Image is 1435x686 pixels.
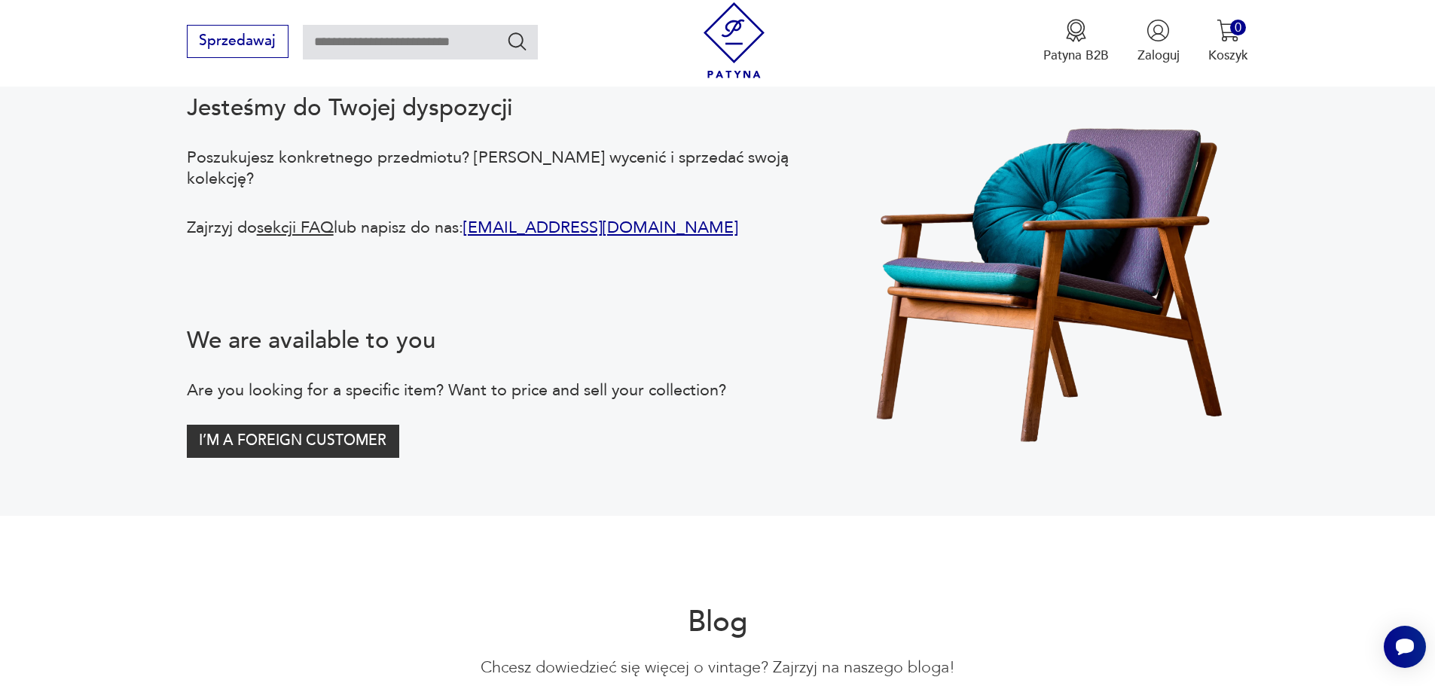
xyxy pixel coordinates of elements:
[1137,47,1180,64] p: Zaloguj
[1384,626,1426,668] iframe: Smartsupp widget button
[1217,19,1240,42] img: Ikona koszyka
[187,25,289,58] button: Sprzedawaj
[1208,47,1248,64] p: Koszyk
[1043,19,1109,64] button: Patyna B2B
[187,36,289,48] a: Sprzedawaj
[1137,19,1180,64] button: Zaloguj
[506,30,528,52] button: Szukaj
[1146,19,1170,42] img: Ikonka użytkownika
[187,217,824,239] p: Zajrzyj do lub napisz do nas:
[187,147,824,191] p: Poszukujesz konkretnego przedmiotu? [PERSON_NAME] wycenić i sprzedać swoją kolekcję?
[187,380,824,401] p: Are you looking for a specific item? Want to price and sell your collection?
[187,325,824,356] h4: We are available to you
[187,93,824,123] h4: Jesteśmy do Twojej dyspozycji
[463,216,738,239] a: [EMAIL_ADDRESS][DOMAIN_NAME]
[1064,19,1088,42] img: Ikona medalu
[838,97,1263,453] img: Krzesło
[1230,20,1246,35] div: 0
[1043,19,1109,64] a: Ikona medaluPatyna B2B
[696,2,772,78] img: Patyna - sklep z meblami i dekoracjami vintage
[1043,47,1109,64] p: Patyna B2B
[257,216,334,239] a: sekcji FAQ
[688,611,747,633] h4: Blog
[187,425,824,458] a: I’M A FOREIGN CUSTOMER
[1208,19,1248,64] button: 0Koszyk
[187,425,399,458] button: I’M A FOREIGN CUSTOMER
[481,657,955,678] p: Chcesz dowiedzieć się więcej o vintage? Zajrzyj na naszego bloga!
